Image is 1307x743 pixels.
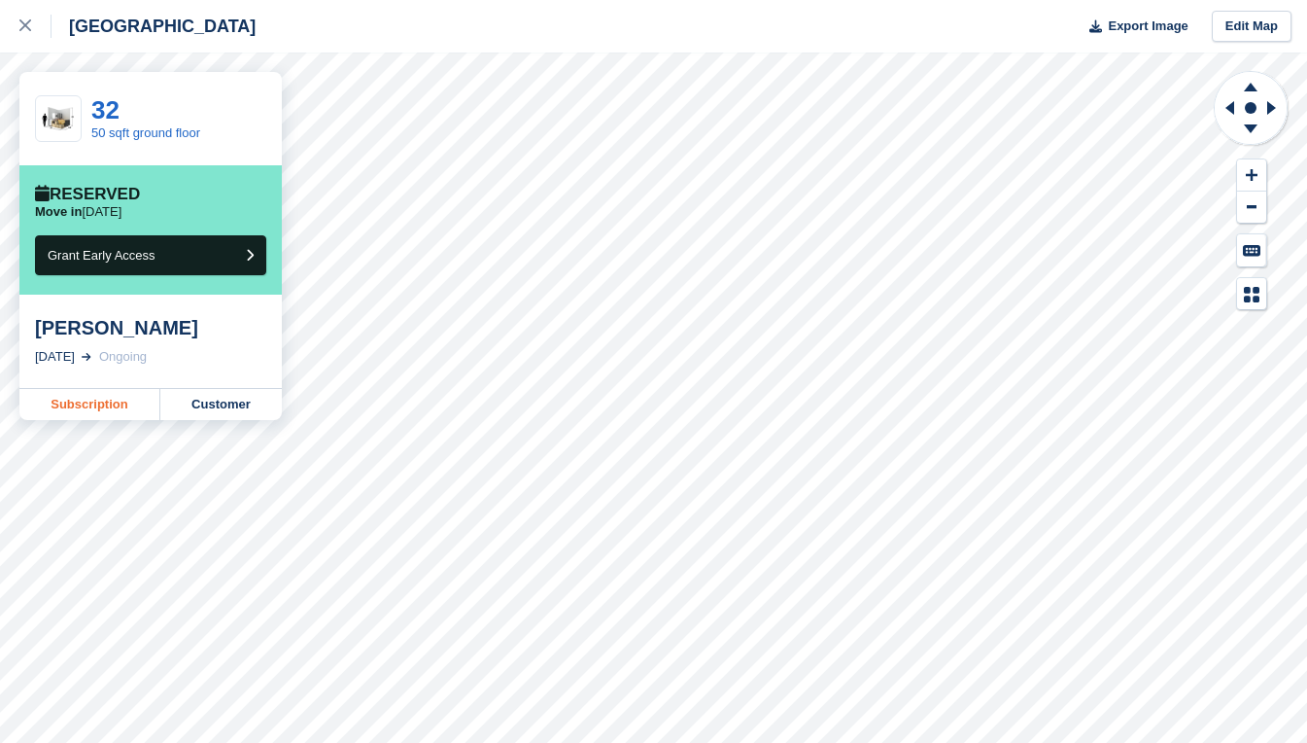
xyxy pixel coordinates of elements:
div: [GEOGRAPHIC_DATA] [52,15,256,38]
span: Move in [35,204,82,219]
button: Map Legend [1237,278,1266,310]
div: [PERSON_NAME] [35,316,266,339]
img: arrow-right-light-icn-cde0832a797a2874e46488d9cf13f60e5c3a73dbe684e267c42b8395dfbc2abf.svg [82,353,91,361]
p: [DATE] [35,204,121,220]
div: Reserved [35,185,140,204]
img: 50.jpg [36,102,81,136]
a: 32 [91,95,120,124]
a: Customer [160,389,282,420]
div: Ongoing [99,347,147,367]
span: Export Image [1108,17,1187,36]
a: 50 sqft ground floor [91,125,200,140]
span: Grant Early Access [48,248,155,263]
a: Edit Map [1212,11,1291,43]
button: Zoom Out [1237,192,1266,224]
button: Zoom In [1237,159,1266,192]
div: [DATE] [35,347,75,367]
button: Export Image [1078,11,1188,43]
button: Grant Early Access [35,235,266,275]
button: Keyboard Shortcuts [1237,234,1266,266]
a: Subscription [19,389,160,420]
